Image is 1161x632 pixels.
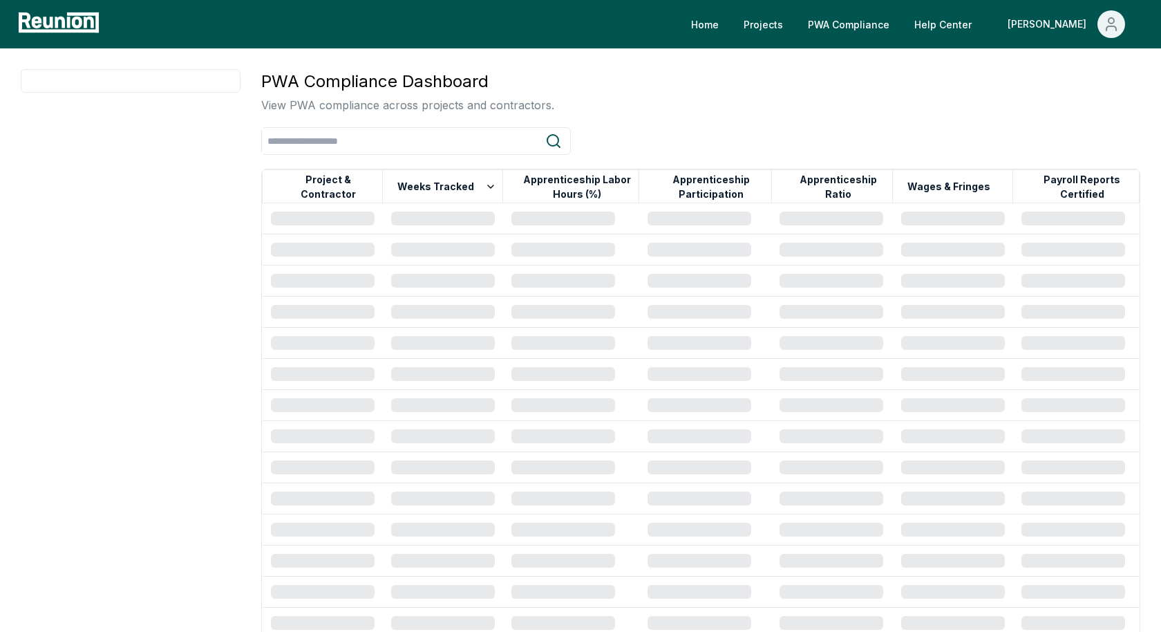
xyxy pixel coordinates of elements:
button: Project & Contractor [274,173,382,201]
div: [PERSON_NAME] [1008,10,1092,38]
p: View PWA compliance across projects and contractors. [261,97,554,113]
button: Wages & Fringes [905,173,993,201]
button: Weeks Tracked [395,173,499,201]
a: Help Center [903,10,983,38]
h3: PWA Compliance Dashboard [261,69,554,94]
button: Apprenticeship Labor Hours (%) [515,173,639,201]
button: Apprenticeship Participation [651,173,771,201]
a: Projects [733,10,794,38]
button: Payroll Reports Certified [1025,173,1139,201]
nav: Main [680,10,1147,38]
a: Home [680,10,730,38]
button: [PERSON_NAME] [997,10,1136,38]
a: PWA Compliance [797,10,900,38]
button: Apprenticeship Ratio [784,173,892,201]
